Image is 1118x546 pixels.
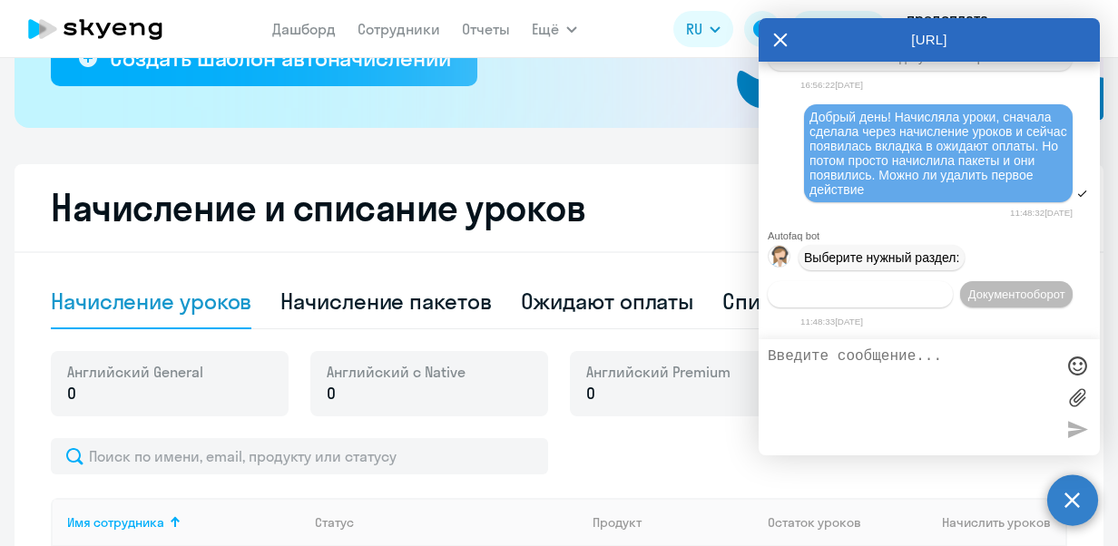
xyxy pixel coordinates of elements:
[280,287,491,316] div: Начисление пакетов
[775,288,946,301] span: Операционное сопровождение
[907,7,1075,51] p: предоплата, НОВАКОСМЕТИКС, ООО
[593,514,754,531] div: Продукт
[110,44,450,73] div: Создать шаблон автоначислений
[327,362,466,382] span: Английский с Native
[800,317,863,327] time: 11:48:33[DATE]
[51,438,548,474] input: Поиск по имени, email, продукту или статусу
[1010,208,1073,218] time: 11:48:32[DATE]
[768,281,953,307] button: Операционное сопровождение
[67,514,300,531] div: Имя сотрудника
[686,18,702,40] span: RU
[586,362,731,382] span: Английский Premium
[800,80,863,90] time: 16:56:22[DATE]
[768,514,880,531] div: Остаток уроков
[67,382,76,405] span: 0
[1064,384,1091,411] label: Лимит 10 файлов
[791,11,887,47] button: Балансbalance
[768,230,1100,241] div: Autofaq bot
[315,514,578,531] div: Статус
[586,382,595,405] span: 0
[532,18,559,40] span: Ещё
[51,287,251,316] div: Начисление уроков
[327,382,336,405] span: 0
[960,281,1073,307] button: Документооборот
[768,514,861,531] span: Остаток уроков
[593,514,642,531] div: Продукт
[521,287,694,316] div: Ожидают оплаты
[769,246,791,272] img: bot avatar
[968,288,1065,301] span: Документооборот
[358,20,440,38] a: Сотрудники
[51,32,477,86] button: Создать шаблон автоначислений
[315,514,354,531] div: Статус
[804,250,959,265] span: Выберите нужный раздел:
[809,110,1071,197] span: Добрый день! Начисляла уроки, сначала сделала через начисление уроков и сейчас появилась вкладка ...
[673,11,733,47] button: RU
[67,362,203,382] span: Английский General
[532,11,577,47] button: Ещё
[722,287,900,316] div: Списание уроков
[462,20,510,38] a: Отчеты
[67,514,164,531] div: Имя сотрудника
[51,186,1067,229] h2: Начисление и списание уроков
[272,20,336,38] a: Дашборд
[897,7,1103,51] button: предоплата, НОВАКОСМЕТИКС, ООО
